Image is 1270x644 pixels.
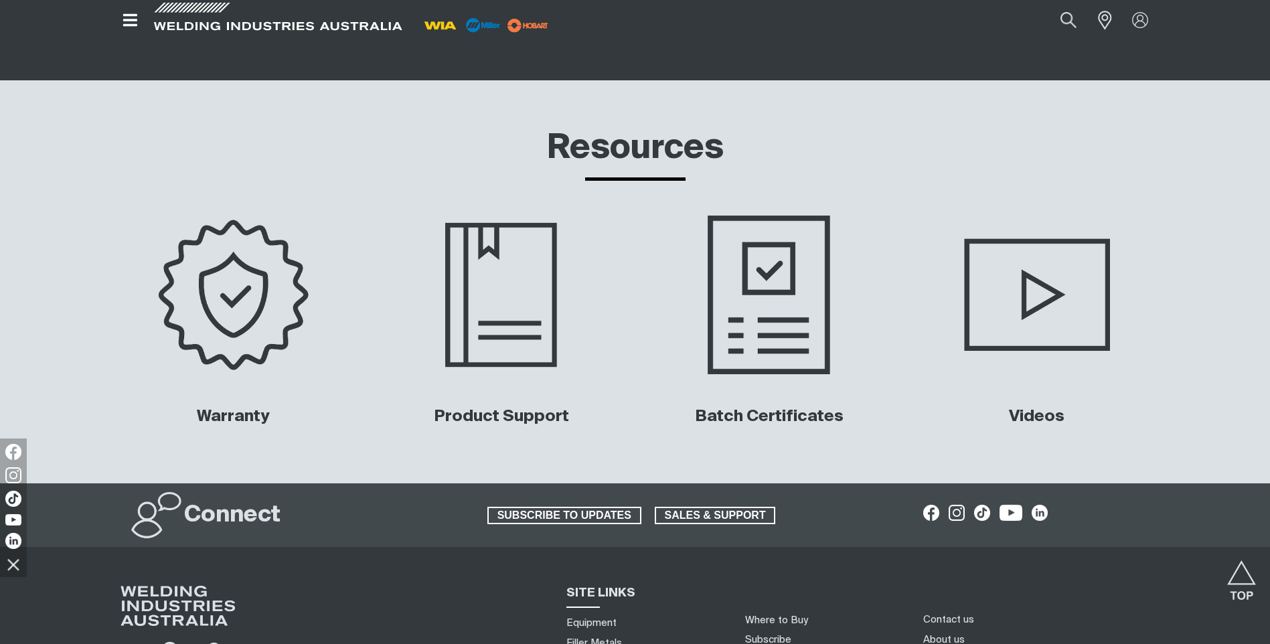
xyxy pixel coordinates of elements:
a: Equipment [566,616,617,630]
a: Resources [547,132,724,165]
a: Product Support [434,408,569,424]
a: SALES & SUPPORT [655,507,776,524]
a: Batch Certificates [695,408,844,424]
a: Where to Buy [745,615,808,625]
img: Facebook [5,444,21,460]
a: miller [503,20,552,30]
img: hide socials [2,553,25,576]
img: LinkedIn [5,533,21,549]
span: SITE LINKS [566,587,635,599]
button: Search products [1046,5,1091,35]
img: Instagram [5,467,21,483]
a: Contact us [923,613,974,627]
span: SUBSCRIBE TO UPDATES [489,507,640,524]
a: Batch Certificates [646,213,892,377]
img: Product Support [378,213,625,377]
img: Warranty [110,213,357,377]
button: Scroll to top [1226,560,1257,590]
img: TikTok [5,491,21,507]
input: Product name or item number... [1028,5,1091,35]
a: Videos [1009,408,1064,424]
img: miller [503,15,552,35]
span: SALES & SUPPORT [656,507,775,524]
h2: Connect [184,501,281,530]
a: SUBSCRIBE TO UPDATES [487,507,641,524]
a: Warranty [197,408,270,424]
img: Videos [914,213,1160,377]
img: YouTube [5,514,21,526]
img: Batch Certificates [633,204,904,385]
